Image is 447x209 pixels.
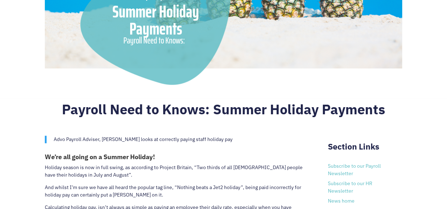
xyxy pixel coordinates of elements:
[328,198,354,204] a: News home
[45,164,308,184] p: Holiday season is now in full swing, as according to Project Britain, “Two thirds of all [DEMOGRA...
[328,180,372,194] a: Subscribe to our HR Newsletter
[123,34,195,47] div: Payroll Need to Knows:
[45,184,308,204] p: And whilst I’m sure we have all heard the popular tag line, “Nothing beats a Jet2 holiday”, being...
[54,136,308,143] p: Advo Payroll Adviser, [PERSON_NAME] looks at correctly paying staff holiday pay
[45,101,403,121] h2: Payroll Need to Knows: Summer Holiday Payments
[328,163,381,177] a: Subscribe to our Payroll Newsletter
[45,153,155,161] strong: We’re all going on a Summer Holiday!
[328,142,402,155] h2: Section Links
[99,3,213,37] div: Summer Holiday Payments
